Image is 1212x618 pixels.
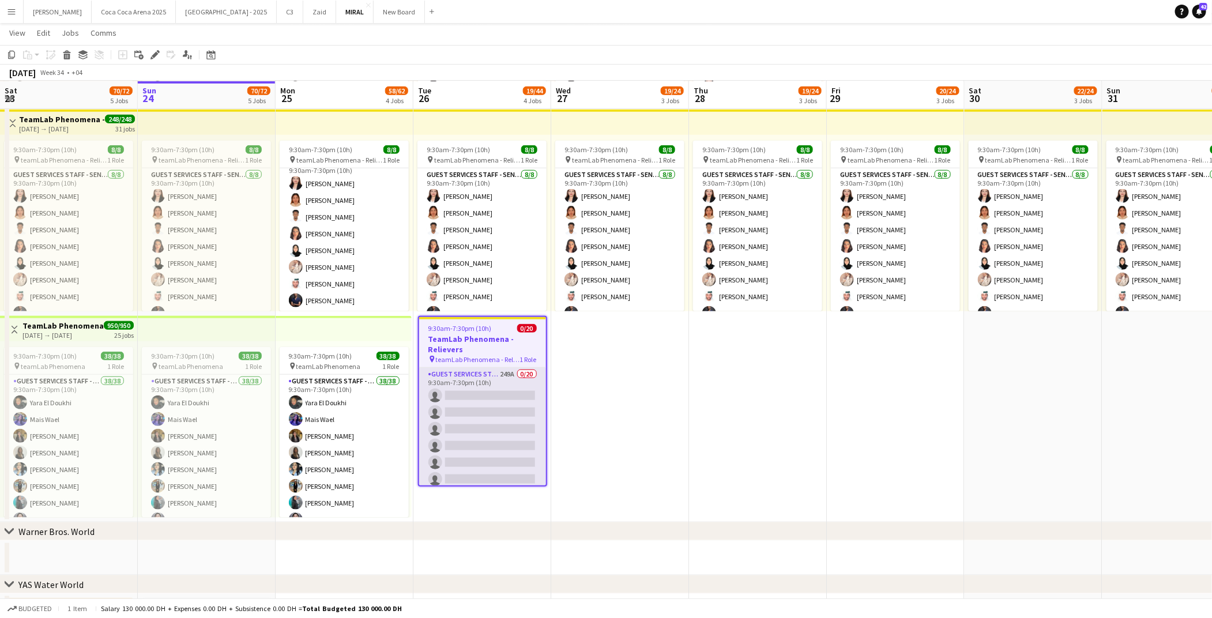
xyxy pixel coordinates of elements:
[428,324,492,333] span: 9:30am-7:30pm (10h)
[799,96,821,105] div: 3 Jobs
[1116,145,1179,154] span: 9:30am-7:30pm (10h)
[104,321,134,330] span: 950/950
[107,362,124,371] span: 1 Role
[848,156,934,164] span: teamLab Phenomena - Relievers
[937,96,959,105] div: 3 Jobs
[710,156,796,164] span: teamLab Phenomena - Relievers
[18,579,84,590] div: YAS Water World
[336,1,374,23] button: MIRAL
[936,86,959,95] span: 20/24
[935,145,951,154] span: 8/8
[692,92,708,105] span: 28
[978,145,1041,154] span: 9:30am-7:30pm (10h)
[280,141,409,311] app-job-card: 9:30am-7:30pm (10h)8/8 teamLab Phenomena - Relievers1 RoleGuest Services Staff - Senior8/89:30am-...
[13,352,77,360] span: 9:30am-7:30pm (10h)
[63,604,91,613] span: 1 item
[694,85,708,96] span: Thu
[374,1,425,23] button: New Board
[661,86,684,95] span: 19/24
[296,156,383,164] span: teamLab Phenomena - Relievers
[21,362,85,371] span: teamLab Phenomena
[427,145,490,154] span: 9:30am-7:30pm (10h)
[107,156,124,164] span: 1 Role
[572,156,658,164] span: teamLab Phenomena - Relievers
[19,125,105,133] div: [DATE] → [DATE]
[289,145,352,154] span: 9:30am-7:30pm (10h)
[658,156,675,164] span: 1 Role
[1072,145,1089,154] span: 8/8
[968,92,982,105] span: 30
[797,145,813,154] span: 8/8
[4,141,133,311] app-job-card: 9:30am-7:30pm (10h)8/8 teamLab Phenomena - Relievers1 RoleGuest Services Staff - Senior8/89:30am-...
[303,1,336,23] button: Zaid
[92,1,176,23] button: Coca Coca Arena 2025
[693,168,822,325] app-card-role: Guest Services Staff - Senior8/89:30am-7:30pm (10h)[PERSON_NAME][PERSON_NAME][PERSON_NAME][PERSON...
[289,352,352,360] span: 9:30am-7:30pm (10h)
[18,605,52,613] span: Budgeted
[296,362,361,371] span: teamLab Phenomena
[280,347,409,518] app-job-card: 9:30am-7:30pm (10h)38/38 teamLab Phenomena1 RoleGuest Services Staff - Senior38/389:30am-7:30pm (...
[383,156,400,164] span: 1 Role
[383,145,400,154] span: 8/8
[62,28,79,38] span: Jobs
[417,141,547,311] div: 9:30am-7:30pm (10h)8/8 teamLab Phenomena - Relievers1 RoleGuest Services Staff - Senior8/89:30am-...
[564,145,628,154] span: 9:30am-7:30pm (10h)
[239,352,262,360] span: 38/38
[419,334,546,355] h3: TeamLab Phenomena - Relievers
[555,141,684,311] app-job-card: 9:30am-7:30pm (10h)8/8 teamLab Phenomena - Relievers1 RoleGuest Services Staff - Senior8/89:30am-...
[86,25,121,40] a: Comms
[556,85,571,96] span: Wed
[377,352,400,360] span: 38/38
[1192,5,1206,18] a: 42
[142,168,271,325] app-card-role: Guest Services Staff - Senior8/89:30am-7:30pm (10h)[PERSON_NAME][PERSON_NAME][PERSON_NAME][PERSON...
[385,86,408,95] span: 58/62
[1105,92,1121,105] span: 31
[110,96,132,105] div: 5 Jobs
[661,96,683,105] div: 3 Jobs
[985,156,1072,164] span: teamLab Phenomena - Relievers
[13,145,77,154] span: 9:30am-7:30pm (10h)
[9,67,36,78] div: [DATE]
[702,145,766,154] span: 9:30am-7:30pm (10h)
[517,324,537,333] span: 0/20
[105,115,135,123] span: 248/248
[142,347,271,518] div: 9:30am-7:30pm (10h)38/38 teamLab Phenomena1 RoleGuest Services Staff - Senior38/389:30am-7:30pm (...
[1075,96,1097,105] div: 3 Jobs
[280,85,295,96] span: Mon
[277,1,303,23] button: C3
[693,141,822,311] app-job-card: 9:30am-7:30pm (10h)8/8 teamLab Phenomena - Relievers1 RoleGuest Services Staff - Senior8/89:30am-...
[831,141,960,311] div: 9:30am-7:30pm (10h)8/8 teamLab Phenomena - Relievers1 RoleGuest Services Staff - Senior8/89:30am-...
[151,145,214,154] span: 9:30am-7:30pm (10h)
[176,1,277,23] button: [GEOGRAPHIC_DATA] - 2025
[142,141,271,311] app-job-card: 9:30am-7:30pm (10h)8/8 teamLab Phenomena - Relievers1 RoleGuest Services Staff - Senior8/89:30am-...
[110,86,133,95] span: 70/72
[246,145,262,154] span: 8/8
[6,602,54,615] button: Budgeted
[38,68,67,77] span: Week 34
[91,28,116,38] span: Comms
[278,92,295,105] span: 25
[831,168,960,325] app-card-role: Guest Services Staff - Senior8/89:30am-7:30pm (10h)[PERSON_NAME][PERSON_NAME][PERSON_NAME][PERSON...
[554,92,571,105] span: 27
[796,156,813,164] span: 1 Role
[969,85,982,96] span: Sat
[24,1,92,23] button: [PERSON_NAME]
[418,316,547,487] app-job-card: 9:30am-7:30pm (10h)0/20TeamLab Phenomena - Relievers teamLab Phenomena - Relievers1 RoleGuest Ser...
[969,141,1098,311] div: 9:30am-7:30pm (10h)8/8 teamLab Phenomena - Relievers1 RoleGuest Services Staff - Senior8/89:30am-...
[142,85,156,96] span: Sun
[436,355,520,364] span: teamLab Phenomena - Relievers
[555,168,684,325] app-card-role: Guest Services Staff - Senior8/89:30am-7:30pm (10h)[PERSON_NAME][PERSON_NAME][PERSON_NAME][PERSON...
[141,92,156,105] span: 24
[659,145,675,154] span: 8/8
[524,96,545,105] div: 4 Jobs
[934,156,951,164] span: 1 Role
[9,28,25,38] span: View
[245,362,262,371] span: 1 Role
[114,330,134,340] div: 25 jobs
[1072,156,1089,164] span: 1 Role
[383,362,400,371] span: 1 Role
[3,92,17,105] span: 23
